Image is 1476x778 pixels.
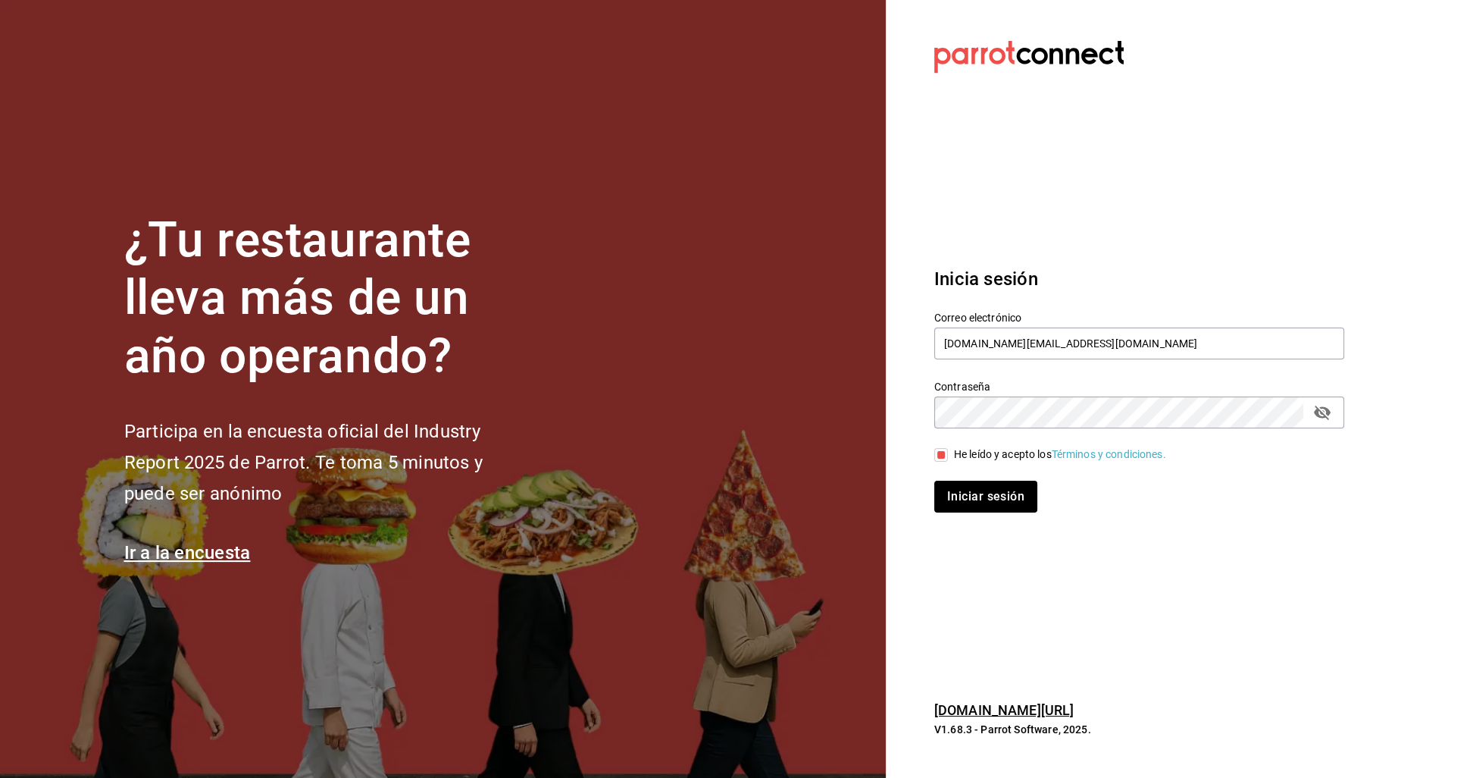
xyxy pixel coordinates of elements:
label: Correo electrónico [934,312,1344,322]
div: He leído y acepto los [954,447,1166,463]
a: [DOMAIN_NAME][URL] [934,702,1074,718]
a: Términos y condiciones. [1052,448,1166,460]
label: Contraseña [934,381,1344,391]
h2: Participa en la encuesta oficial del Industry Report 2025 de Parrot. Te toma 5 minutos y puede se... [124,416,533,509]
h3: Inicia sesión [934,265,1342,293]
p: V1.68.3 - Parrot Software, 2025. [934,722,1342,737]
button: Iniciar sesión [934,481,1037,513]
button: passwordField [1309,400,1335,425]
h1: ¿Tu restaurante lleva más de un año operando? [124,212,533,386]
input: Ingresa tu correo electrónico [934,328,1344,359]
a: Ir a la encuesta [124,542,251,563]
